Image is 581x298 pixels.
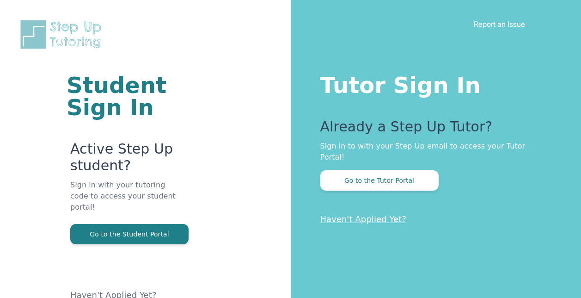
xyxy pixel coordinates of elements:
[474,19,525,29] a: Report an Issue
[320,141,544,163] p: Sign in to with your Step Up email to access your Tutor Portal!
[70,141,180,180] p: Active Step Up student?
[70,180,180,224] p: Sign in with your tutoring code to access your student portal!
[320,70,544,96] h1: Tutor Sign In
[67,74,180,118] h1: Student Sign In
[18,19,107,50] img: Step Up Tutoring horizontal logo
[320,214,407,224] a: Haven't Applied Yet?
[320,170,439,191] button: Go to the Tutor Portal
[320,176,439,185] a: Go to the Tutor Portal
[320,118,544,141] p: Already a Step Up Tutor?
[70,224,189,244] button: Go to the Student Portal
[70,230,189,238] a: Go to the Student Portal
